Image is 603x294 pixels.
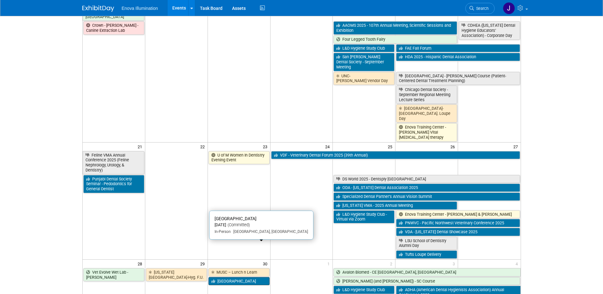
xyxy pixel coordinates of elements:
[325,143,332,150] span: 24
[333,210,394,223] a: L&D Hygiene Study Club - Virtual via Zoom
[333,277,520,285] a: [PERSON_NAME] (and [PERSON_NAME]) - SC Course
[215,229,231,234] span: In-Person
[215,216,257,221] span: [GEOGRAPHIC_DATA]
[396,210,520,219] a: Enova Training Center - [PERSON_NAME] & [PERSON_NAME]
[450,143,458,150] span: 26
[83,151,144,174] a: Feline VMA Annual Conference 2025 (Feline Nephrology, Urology, & Dentistry)
[146,268,207,281] a: [US_STATE][GEOGRAPHIC_DATA]-Hyg. F.U.
[226,222,250,227] span: (Committed)
[513,143,521,150] span: 27
[122,6,158,11] span: Enova Illumination
[333,184,520,192] a: ODA - [US_STATE] Dental Association 2025
[465,3,495,14] a: Search
[333,44,394,52] a: L&D Hygiene Study Club
[396,219,520,227] a: PNWVC - Pacific Northwest Veterinary Conference 2025
[396,53,520,61] a: HDA 2025 - Hispanic Dental Association
[83,21,144,34] a: Crown - [PERSON_NAME] - Canine Extraction Lab
[215,222,308,228] div: [DATE]
[327,260,332,268] span: 1
[209,268,270,276] a: MUSC – Lunch n Learn
[333,21,457,34] a: AAOMS 2025 - 107th Annual Meeting, Scientific Sessions and Exhibition
[271,151,520,159] a: VDF - Veterinary Dental Forum 2025 (39th Annual)
[389,260,395,268] span: 2
[137,143,145,150] span: 21
[452,260,458,268] span: 3
[200,143,208,150] span: 22
[83,175,144,193] a: Punjabi Dental Society Seminar - Pedodontics for General Dentist
[333,175,520,183] a: DS World 2025 - Dentsply [GEOGRAPHIC_DATA]
[474,6,489,11] span: Search
[515,260,521,268] span: 4
[459,21,520,39] a: CDHEA ([US_STATE] Dental Hygiene Educators’ Association) - Corporate Day
[503,2,515,14] img: Janelle Tlusty
[83,268,144,281] a: Vet Evolve Wet Lab - [PERSON_NAME]
[396,44,520,52] a: FAE Fall Forum
[333,53,394,71] a: San [PERSON_NAME] Dental Society - September Meeting
[200,260,208,268] span: 29
[231,229,308,234] span: [GEOGRAPHIC_DATA], [GEOGRAPHIC_DATA]
[137,260,145,268] span: 28
[396,123,457,141] a: Enova Training Center - [PERSON_NAME] Vital [MEDICAL_DATA] therapy
[396,104,457,122] a: [GEOGRAPHIC_DATA]-[GEOGRAPHIC_DATA]. Loupe Day
[396,72,520,85] a: [GEOGRAPHIC_DATA] - [PERSON_NAME] Course (Patient-Centered Dental Treatment Planning)
[333,192,520,201] a: Specialized Dental Partner’s Annual Vision Summit
[333,268,520,276] a: Avalon Biomed - CE [GEOGRAPHIC_DATA], [GEOGRAPHIC_DATA]
[262,143,270,150] span: 23
[396,250,457,259] a: Tufts Loupe Delivery
[333,286,394,294] a: L&D Hygiene Study Club
[209,277,270,285] a: [GEOGRAPHIC_DATA]
[262,260,270,268] span: 30
[396,86,457,104] a: Chicago Dental Society - September Regional Meeting Lecture Series
[333,201,457,210] a: [US_STATE] VMA - 2025 Annual Meeting
[209,151,270,164] a: U of M Women In Dentistry Evening Event
[333,35,457,44] a: Four Legged Tooth Fairy
[387,143,395,150] span: 25
[396,228,520,236] a: VDA - [US_STATE] Dental Showcase 2025
[333,72,394,85] a: UNC-[PERSON_NAME] Vendor Day
[396,237,457,250] a: LSU School of Dentistry Alumni Day
[82,5,114,12] img: ExhibitDay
